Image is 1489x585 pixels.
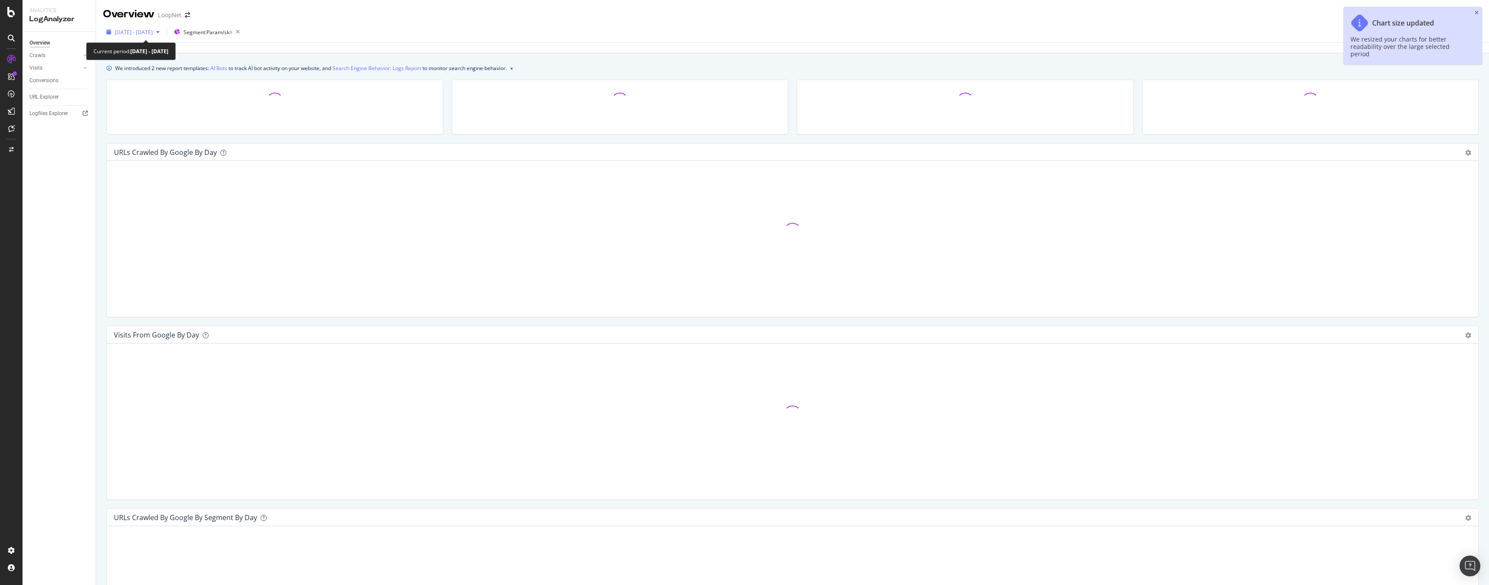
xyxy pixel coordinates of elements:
div: We resized your charts for better readability over the large selected period [1350,35,1466,58]
button: [DATE] - [DATE] [103,25,163,39]
a: Overview [29,39,90,48]
div: gear [1465,515,1471,521]
div: Current period: [93,46,168,56]
a: Logfiles Explorer [29,109,90,118]
div: URLs Crawled by Google by day [114,148,217,157]
div: LoopNet [158,11,181,19]
div: LogAnalyzer [29,14,89,24]
div: Visits from Google by day [114,331,199,339]
b: [DATE] - [DATE] [130,48,168,55]
div: Chart size updated [1372,19,1434,27]
span: [DATE] - [DATE] [115,29,153,36]
div: Logfiles Explorer [29,109,68,118]
div: gear [1465,332,1471,338]
a: Conversions [29,76,90,85]
div: info banner [106,64,1479,73]
div: Crawls [29,51,45,60]
span: Segment: Param/sk= [184,29,232,36]
div: Analytics [29,7,89,14]
button: Segment:Param/sk= [171,25,243,39]
div: URL Explorer [29,93,59,102]
a: Search Engine Behavior: Logs Report [332,64,421,73]
div: gear [1465,150,1471,156]
div: URLs Crawled by Google By Segment By Day [114,513,257,522]
div: Open Intercom Messenger [1460,556,1480,576]
div: arrow-right-arrow-left [185,12,190,18]
a: URL Explorer [29,93,90,102]
button: close banner [508,62,515,74]
a: Crawls [29,51,81,60]
div: We introduced 2 new report templates: to track AI bot activity on your website, and to monitor se... [115,64,507,73]
a: Visits [29,64,81,73]
div: Visits [29,64,42,73]
div: close toast [1475,10,1479,16]
div: Overview [29,39,50,48]
a: AI Bots [210,64,227,73]
div: Overview [103,7,155,22]
div: Conversions [29,76,58,85]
